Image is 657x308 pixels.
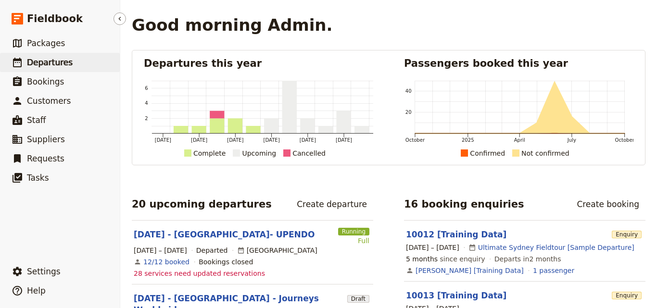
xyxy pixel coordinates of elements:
[533,266,574,275] a: View the passengers for this booking
[143,257,190,267] a: View the bookings for this departure
[27,135,65,144] span: Suppliers
[27,96,71,106] span: Customers
[193,148,226,159] div: Complete
[405,110,412,115] tspan: 20
[132,15,332,35] h1: Good morning Admin.
[615,137,634,143] tspan: October
[405,88,412,94] tspan: 40
[612,231,642,238] span: Enquiry
[405,137,425,143] tspan: October
[338,236,369,246] div: Full
[227,137,243,143] tspan: [DATE]
[406,291,506,300] a: 10013 [Training Data]
[199,257,253,267] div: Bookings closed
[145,86,148,91] tspan: 6
[27,12,83,26] span: Fieldbook
[291,196,373,212] a: Create departure
[406,255,438,263] span: 5 months
[27,38,65,48] span: Packages
[27,173,49,183] span: Tasks
[462,137,474,143] tspan: 2025
[27,154,64,163] span: Requests
[300,137,316,143] tspan: [DATE]
[27,286,46,296] span: Help
[406,243,459,252] span: [DATE] – [DATE]
[134,229,315,240] a: [DATE] - [GEOGRAPHIC_DATA]- UPENDO
[134,246,187,255] span: [DATE] – [DATE]
[494,254,561,264] span: Departs in 2 months
[567,137,576,143] tspan: July
[155,137,171,143] tspan: [DATE]
[514,137,525,143] tspan: April
[338,228,369,235] span: Running
[132,197,272,211] h2: 20 upcoming departures
[27,77,64,86] span: Bookings
[27,267,61,276] span: Settings
[404,56,633,71] h2: Passengers booked this year
[478,243,634,252] a: Ultimate Sydney Fieldtour [Sample Departure]
[612,292,642,299] span: Enquiry
[406,254,485,264] span: since enquiry
[404,197,524,211] h2: 16 booking enquiries
[27,115,46,125] span: Staff
[570,196,645,212] a: Create booking
[134,269,265,278] span: 28 services need updated reservations
[521,148,569,159] div: Not confirmed
[292,148,326,159] div: Cancelled
[242,148,276,159] div: Upcoming
[470,148,505,159] div: Confirmed
[27,58,73,67] span: Departures
[336,137,352,143] tspan: [DATE]
[145,100,148,106] tspan: 4
[406,230,506,239] a: 10012 [Training Data]
[416,266,524,275] a: [PERSON_NAME] [Training Data]
[114,12,126,25] button: Hide menu
[144,56,373,71] h2: Departures this year
[191,137,207,143] tspan: [DATE]
[237,246,317,255] div: [GEOGRAPHIC_DATA]
[145,116,148,121] tspan: 2
[196,246,228,255] div: Departed
[264,137,280,143] tspan: [DATE]
[347,295,369,303] span: Draft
